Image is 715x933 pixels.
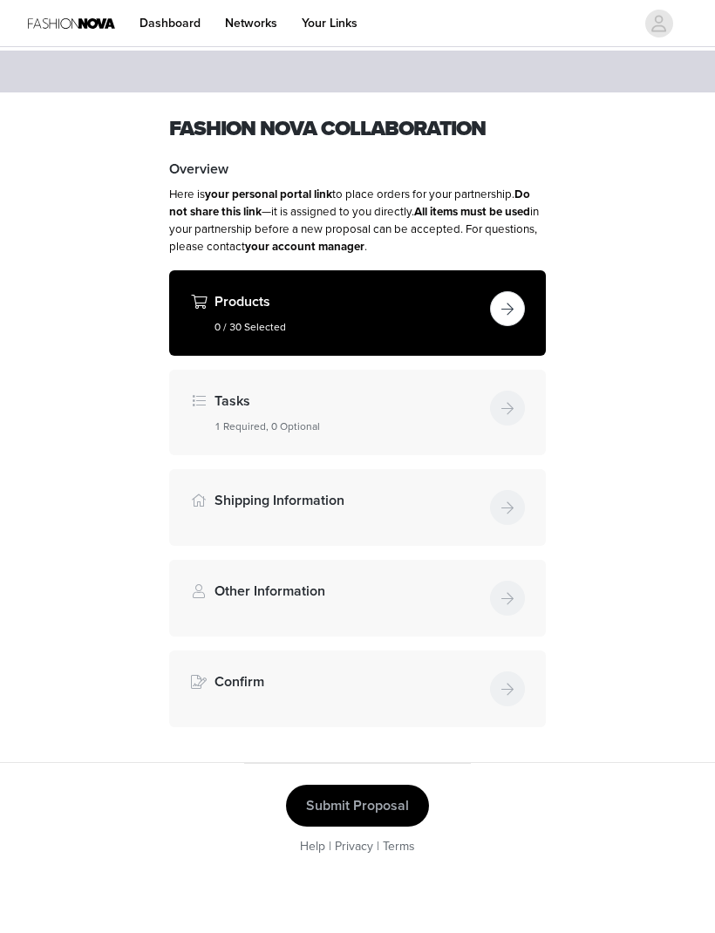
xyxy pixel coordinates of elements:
span: | [329,839,331,854]
div: Other Information [169,560,546,637]
div: avatar [650,10,667,37]
h4: Confirm [214,671,483,692]
a: Networks [214,3,288,43]
h4: Other Information [214,581,483,602]
img: Fashion Nova Logo [28,3,115,43]
span: Here is to place orders for your partnership. —it is assigned to you directly. in your partnershi... [169,187,539,254]
strong: your personal portal link [205,187,332,201]
a: Dashboard [129,3,211,43]
h4: Shipping Information [214,490,483,511]
h5: 0 / 30 Selected [214,319,483,335]
div: Products [169,270,546,356]
strong: Do not share this link [169,187,530,219]
a: Privacy [335,839,373,854]
h4: Overview [169,159,546,180]
a: Your Links [291,3,368,43]
h4: Products [214,291,483,312]
h4: Tasks [214,391,483,412]
button: Submit Proposal [286,785,429,827]
h1: Fashion Nova Collaboration [169,113,546,145]
div: Tasks [169,370,546,455]
h5: 1 Required, 0 Optional [214,419,483,434]
strong: All items must be used [414,205,530,219]
a: Terms [383,839,415,854]
a: Help [300,839,325,854]
div: Confirm [169,650,546,727]
div: Shipping Information [169,469,546,546]
span: | [377,839,379,854]
strong: your account manager [245,240,364,254]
